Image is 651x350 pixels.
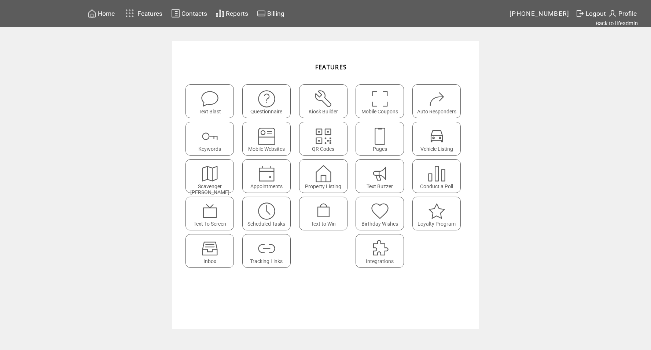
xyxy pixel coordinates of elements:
img: creidtcard.svg [257,9,266,18]
span: FEATURES [315,63,347,71]
a: Pages [356,122,409,156]
img: tool%201.svg [314,89,333,109]
a: Appointments [242,159,295,193]
span: Text To Screen [194,221,226,227]
img: poll.svg [427,164,446,183]
a: Scavenger [PERSON_NAME] [185,159,239,193]
span: Property Listing [305,183,341,189]
a: Property Listing [299,159,352,193]
span: Logout [586,10,606,17]
a: Tracking Links [242,234,295,268]
span: Appointments [250,183,283,189]
a: Conduct a Poll [412,159,466,193]
span: Birthday Wishes [361,221,398,227]
img: mobile-websites.svg [257,127,276,146]
span: Mobile Coupons [361,109,398,114]
img: appointments.svg [257,164,276,183]
a: Billing [256,8,286,19]
a: Auto Responders [412,84,466,118]
a: Text to Win [299,197,352,230]
img: Inbox.svg [200,239,220,258]
a: Text Buzzer [356,159,409,193]
img: questionnaire.svg [257,89,276,109]
span: Scavenger [PERSON_NAME] [190,183,229,195]
a: Text To Screen [185,197,239,230]
img: birthday-wishes.svg [370,201,390,221]
img: text-to-screen.svg [200,201,220,221]
img: qr.svg [314,127,333,146]
img: auto-responders.svg [427,89,446,109]
span: Tracking Links [250,258,283,264]
span: Keywords [198,146,221,152]
span: Profile [618,10,637,17]
span: Pages [373,146,387,152]
a: Inbox [185,234,239,268]
a: Vehicle Listing [412,122,466,156]
a: Loyalty Program [412,197,466,230]
img: text-blast.svg [200,89,220,109]
img: scheduled-tasks.svg [257,201,276,221]
img: features.svg [123,7,136,19]
span: Text Buzzer [367,183,393,189]
span: Auto Responders [417,109,456,114]
a: Keywords [185,122,239,156]
a: Home [87,8,116,19]
span: Text Blast [199,109,221,114]
span: Scheduled Tasks [247,221,285,227]
span: [PHONE_NUMBER] [510,10,570,17]
a: Mobile Websites [242,122,295,156]
span: Mobile Websites [248,146,285,152]
img: coupons.svg [370,89,390,109]
a: Kiosk Builder [299,84,352,118]
img: property-listing.svg [314,164,333,183]
a: Logout [574,8,607,19]
a: Profile [607,8,638,19]
span: Inbox [203,258,216,264]
span: Integrations [366,258,394,264]
span: Text to Win [311,221,336,227]
img: links.svg [257,239,276,258]
img: home.svg [88,9,96,18]
span: Home [98,10,115,17]
a: Reports [214,8,249,19]
img: loyalty-program.svg [427,201,446,221]
img: exit.svg [575,9,584,18]
span: Contacts [181,10,207,17]
img: landing-pages.svg [370,127,390,146]
span: Reports [226,10,248,17]
img: text-buzzer.svg [370,164,390,183]
a: Back to lifeadmin [596,20,638,27]
a: QR Codes [299,122,352,156]
span: Features [137,10,162,17]
span: Questionnaire [250,109,282,114]
span: Kiosk Builder [309,109,338,114]
img: keywords.svg [200,127,220,146]
a: Integrations [356,234,409,268]
img: text-to-win.svg [314,201,333,221]
span: Vehicle Listing [420,146,453,152]
img: vehicle-listing.svg [427,127,446,146]
a: Birthday Wishes [356,197,409,230]
img: integrations.svg [370,239,390,258]
img: profile.svg [608,9,617,18]
span: Loyalty Program [418,221,456,227]
a: Mobile Coupons [356,84,409,118]
a: Questionnaire [242,84,295,118]
img: chart.svg [216,9,224,18]
span: Billing [267,10,284,17]
span: QR Codes [312,146,334,152]
img: contacts.svg [171,9,180,18]
span: Conduct a Poll [420,183,453,189]
img: scavenger.svg [200,164,220,183]
a: Contacts [170,8,208,19]
a: Scheduled Tasks [242,197,295,230]
a: Text Blast [185,84,239,118]
a: Features [122,6,163,21]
